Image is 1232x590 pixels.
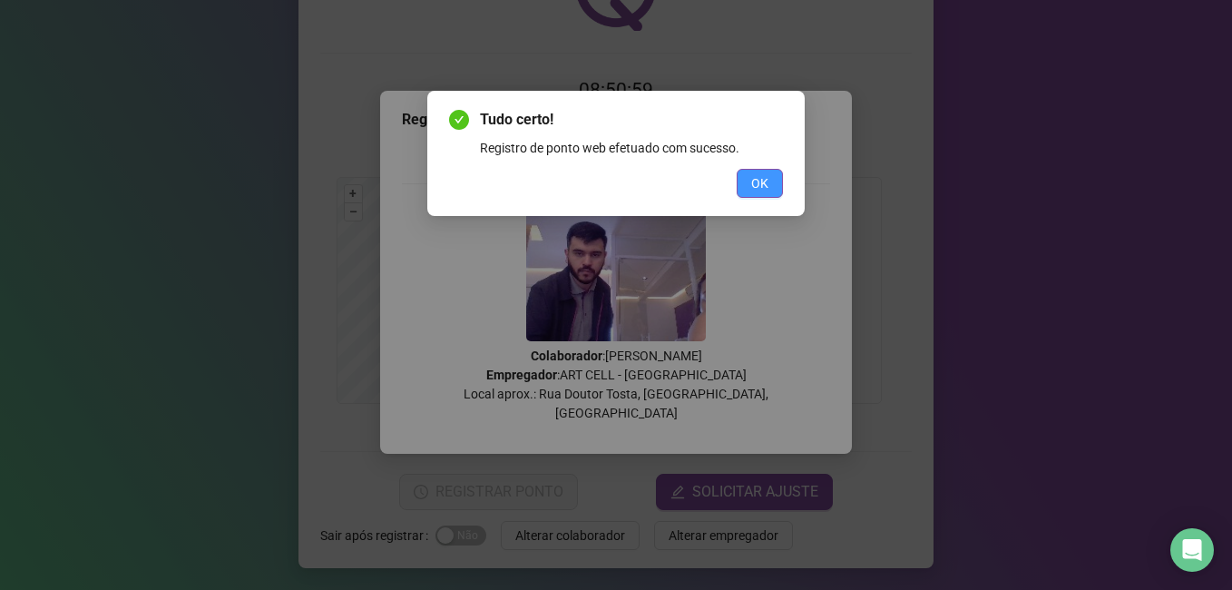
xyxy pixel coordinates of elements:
[480,109,783,131] span: Tudo certo!
[1170,528,1214,572] div: Open Intercom Messenger
[751,173,768,193] span: OK
[449,110,469,130] span: check-circle
[737,169,783,198] button: OK
[480,138,783,158] div: Registro de ponto web efetuado com sucesso.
